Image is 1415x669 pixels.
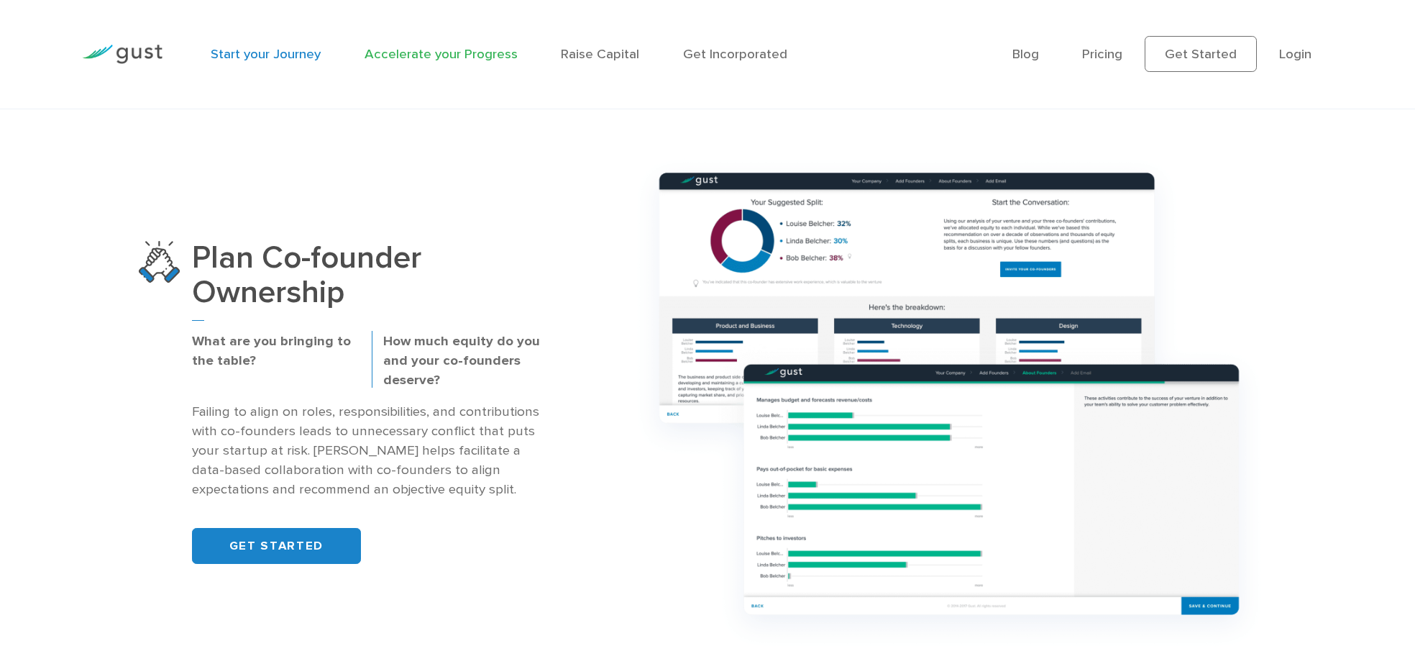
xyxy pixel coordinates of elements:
a: Get Incorporated [683,46,787,62]
a: Pricing [1082,46,1122,62]
h3: Plan Co-founder Ownership [192,241,551,320]
p: What are you bringing to the table? [192,332,361,370]
a: Accelerate your Progress [365,46,518,62]
a: Blog [1012,46,1039,62]
p: How much equity do you and your co-founders deserve? [383,332,552,390]
a: Start your Journey [211,46,321,62]
a: Get Started [1145,36,1257,72]
p: Failing to align on roles, responsibilities, and contributions with co-founders leads to unnecess... [192,402,551,500]
img: Gust Logo [82,45,162,64]
img: Plan Co Founder Ownership [139,241,180,283]
a: Login [1279,46,1311,62]
a: Raise Capital [561,46,639,62]
a: GET STARTED [192,528,360,564]
img: Group 1165 [622,145,1276,661]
